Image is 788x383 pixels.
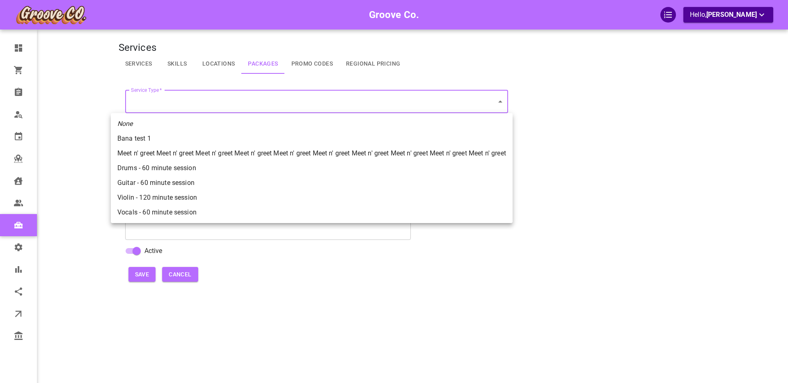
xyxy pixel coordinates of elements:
[111,161,513,176] li: Drums - 60 minute session
[111,190,513,205] li: Violin - 120 minute session
[111,146,513,161] li: Meet n' greet Meet n' greet Meet n' greet Meet n' greet Meet n' greet Meet n' greet Meet n' greet...
[111,205,513,220] li: Vocals - 60 minute session
[117,119,133,129] em: None
[111,131,513,146] li: Bana test 1
[111,176,513,190] li: Guitar - 60 minute session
